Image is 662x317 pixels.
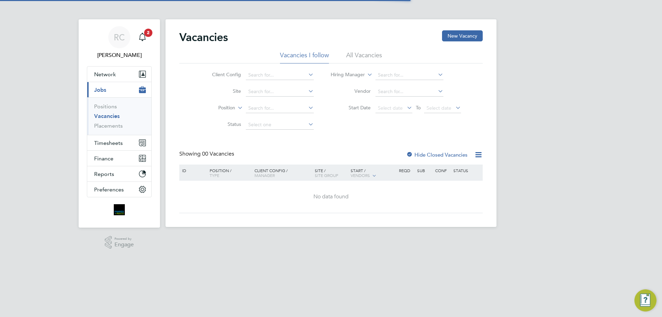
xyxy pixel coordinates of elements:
button: Timesheets [87,135,151,150]
label: Position [195,105,235,111]
li: All Vacancies [346,51,382,63]
a: Go to home page [87,204,152,215]
div: Reqd [397,165,415,176]
span: RC [114,33,125,42]
button: Network [87,67,151,82]
span: Site Group [315,172,338,178]
div: Jobs [87,97,151,135]
input: Search for... [246,103,314,113]
span: Reports [94,171,114,177]
label: Hiring Manager [325,71,365,78]
div: Status [452,165,482,176]
span: Powered by [114,236,134,242]
label: Status [201,121,241,127]
span: Manager [254,172,275,178]
li: Vacancies I follow [280,51,329,63]
div: Position / [204,165,253,181]
div: No data found [180,193,482,200]
button: Engage Resource Center [634,289,656,311]
div: Conf [433,165,451,176]
input: Select one [246,120,314,130]
span: Finance [94,155,113,162]
a: Placements [94,122,123,129]
a: Powered byEngage [105,236,134,249]
input: Search for... [375,87,443,97]
input: Search for... [375,70,443,80]
span: Preferences [94,186,124,193]
nav: Main navigation [79,19,160,228]
span: Timesheets [94,140,123,146]
label: Site [201,88,241,94]
a: Vacancies [94,113,120,119]
label: Hide Closed Vacancies [406,151,468,158]
span: 2 [144,29,152,37]
button: New Vacancy [442,30,483,41]
a: RC[PERSON_NAME] [87,26,152,59]
div: Site / [313,165,349,181]
span: Roselyn Coelho [87,51,152,59]
label: Client Config [201,71,241,78]
a: 2 [136,26,149,48]
button: Preferences [87,182,151,197]
span: To [414,103,423,112]
span: Vendors [351,172,370,178]
span: Select date [378,105,403,111]
span: Select date [427,105,451,111]
input: Search for... [246,70,314,80]
span: Jobs [94,87,106,93]
span: Network [94,71,116,78]
img: bromak-logo-retina.png [114,204,125,215]
h2: Vacancies [179,30,228,44]
button: Finance [87,151,151,166]
a: Positions [94,103,117,110]
div: ID [180,165,204,176]
label: Vendor [331,88,371,94]
div: Start / [349,165,397,182]
label: Start Date [331,105,371,111]
button: Reports [87,166,151,181]
button: Jobs [87,82,151,97]
span: Engage [114,242,134,248]
input: Search for... [246,87,314,97]
div: Client Config / [253,165,313,181]
span: Type [210,172,219,178]
div: Showing [179,150,235,158]
div: Sub [415,165,433,176]
span: 00 Vacancies [202,150,234,157]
